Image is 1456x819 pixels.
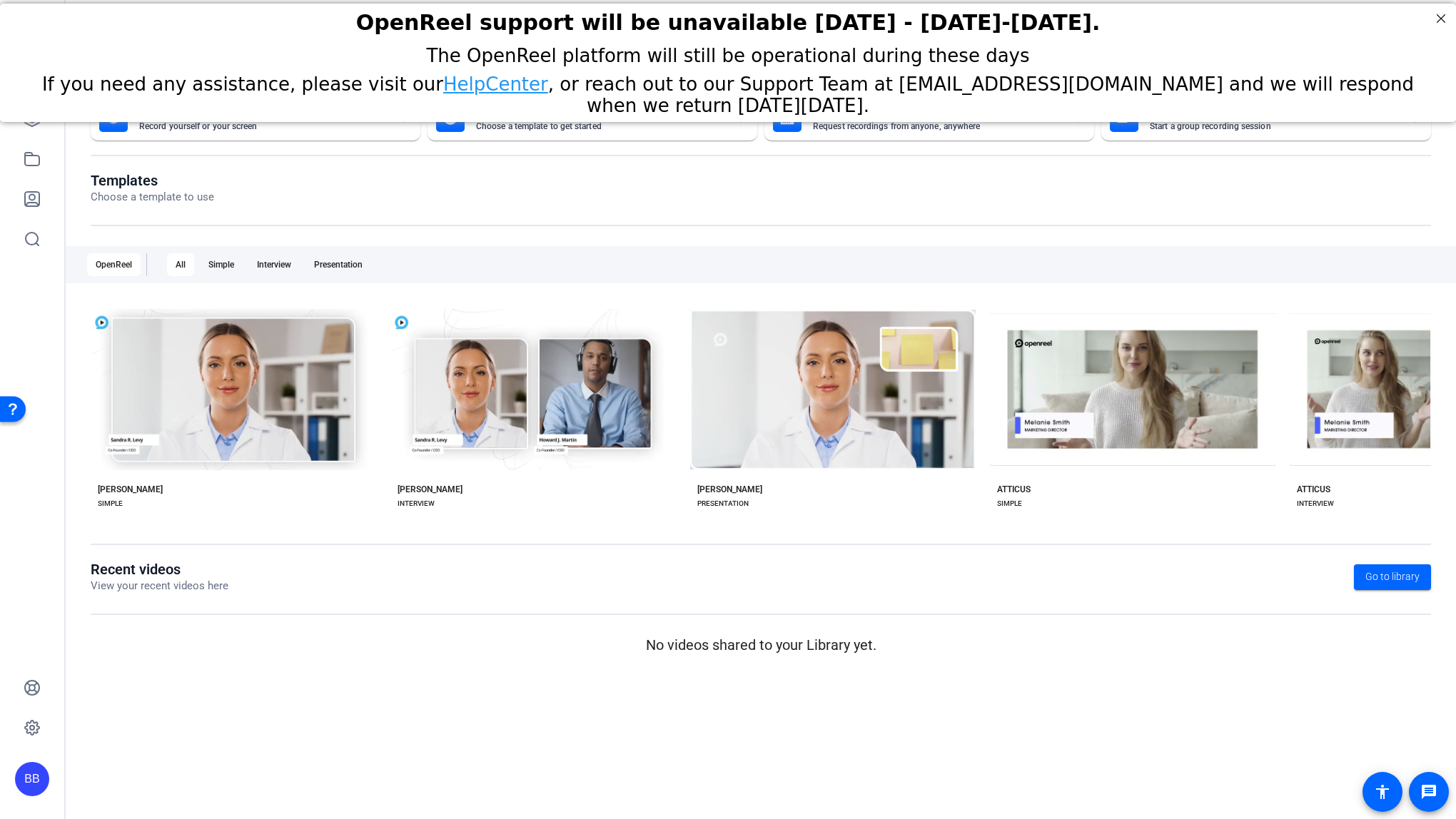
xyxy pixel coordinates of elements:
[91,561,228,578] h1: Recent videos
[98,498,123,509] div: SIMPLE
[1297,484,1330,495] div: ATTICUS
[697,498,749,509] div: PRESENTATION
[476,122,726,131] mat-card-subtitle: Choose a template to get started
[139,122,389,131] mat-card-subtitle: Record yourself or your screen
[1297,498,1334,509] div: INTERVIEW
[91,172,214,189] h1: Templates
[1432,6,1450,24] div: Close Step
[91,578,228,594] p: View your recent videos here
[997,484,1031,495] div: ATTICUS
[200,253,243,276] div: Simple
[1365,569,1420,584] span: Go to library
[997,498,1022,509] div: SIMPLE
[443,70,548,91] a: HelpCenter
[1354,564,1431,590] a: Go to library
[398,498,435,509] div: INTERVIEW
[98,484,163,495] div: [PERSON_NAME]
[1374,783,1391,800] mat-icon: accessibility
[1150,122,1400,131] mat-card-subtitle: Start a group recording session
[697,484,762,495] div: [PERSON_NAME]
[305,253,371,276] div: Presentation
[15,762,49,796] div: BB
[813,122,1063,131] mat-card-subtitle: Request recordings from anyone, anywhere
[248,253,300,276] div: Interview
[1420,783,1437,800] mat-icon: message
[167,253,194,276] div: All
[91,189,214,205] p: Choose a template to use
[87,253,141,276] div: OpenReel
[91,634,1431,656] p: No videos shared to your Library yet.
[18,6,1438,31] h2: OpenReel support will be unavailable Thursday - Friday, October 16th-17th.
[398,484,462,495] div: [PERSON_NAME]
[426,41,1029,63] span: The OpenReel platform will still be operational during these days
[42,70,1414,113] span: If you need any assistance, please visit our , or reach out to our Support Team at [EMAIL_ADDRESS...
